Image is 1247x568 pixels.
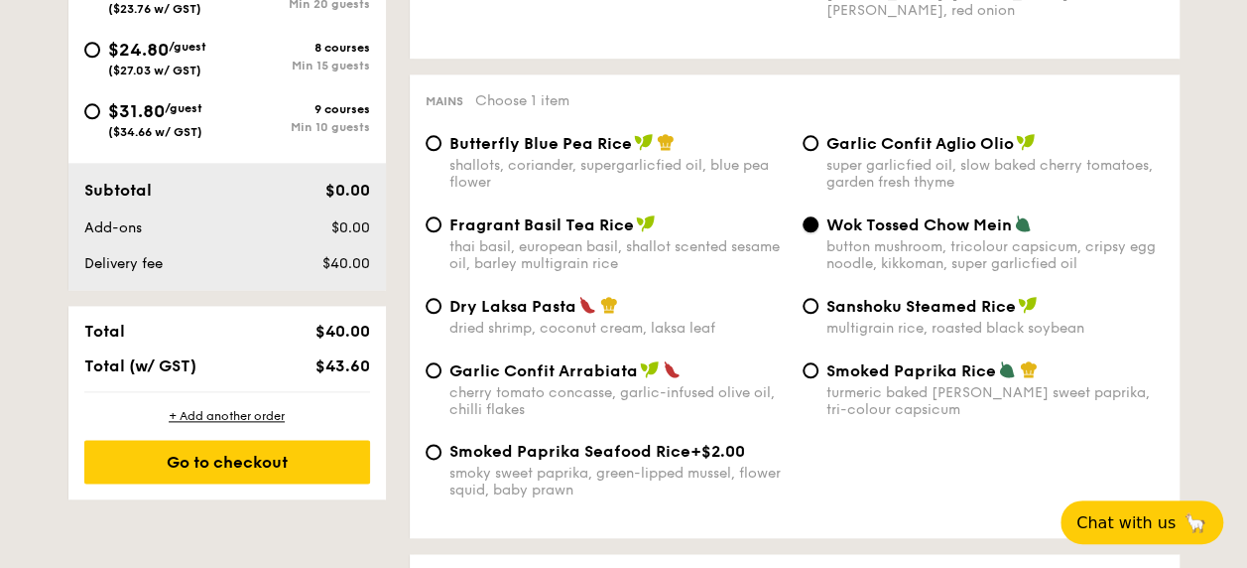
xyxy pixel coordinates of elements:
img: icon-vegan.f8ff3823.svg [634,133,654,151]
span: 🦙 [1184,511,1207,534]
span: /guest [169,40,206,54]
input: Fragrant Basil Tea Ricethai basil, european basil, shallot scented sesame oil, barley multigrain ... [426,216,441,232]
span: $0.00 [330,219,369,236]
div: turmeric baked [PERSON_NAME] sweet paprika, tri-colour capsicum [826,384,1164,418]
div: thai basil, european basil, shallot scented sesame oil, barley multigrain rice [449,238,787,272]
button: Chat with us🦙 [1060,500,1223,544]
span: Fragrant Basil Tea Rice [449,215,634,234]
span: Garlic Confit Aglio Olio [826,134,1014,153]
span: Dry Laksa Pasta [449,297,576,316]
img: icon-vegan.f8ff3823.svg [1016,133,1036,151]
input: Garlic Confit Aglio Oliosuper garlicfied oil, slow baked cherry tomatoes, garden fresh thyme [803,135,818,151]
span: Sanshoku Steamed Rice [826,297,1016,316]
span: $0.00 [324,181,369,200]
span: Subtotal [84,181,152,200]
img: icon-spicy.37a8142b.svg [578,296,596,314]
img: icon-vegan.f8ff3823.svg [1018,296,1038,314]
span: Garlic Confit Arrabiata [449,361,638,380]
div: Min 10 guests [227,120,370,134]
input: Dry Laksa Pastadried shrimp, coconut cream, laksa leaf [426,298,441,314]
span: Chat with us [1076,513,1176,532]
div: cherry tomato concasse, garlic-infused olive oil, chilli flakes [449,384,787,418]
span: $40.00 [314,322,369,341]
div: Go to checkout [84,440,370,484]
span: $43.60 [314,356,369,375]
span: Delivery fee [84,255,163,272]
div: + Add another order [84,408,370,424]
span: Add-ons [84,219,142,236]
img: icon-vegan.f8ff3823.svg [636,214,656,232]
div: shallots, coriander, supergarlicfied oil, blue pea flower [449,157,787,191]
span: Butterfly Blue Pea Rice [449,134,632,153]
input: Wok Tossed Chow Meinbutton mushroom, tricolour capsicum, cripsy egg noodle, kikkoman, super garli... [803,216,818,232]
span: ($27.03 w/ GST) [108,64,201,77]
span: Total (w/ GST) [84,356,196,375]
img: icon-vegetarian.fe4039eb.svg [1014,214,1032,232]
input: $24.80/guest($27.03 w/ GST)8 coursesMin 15 guests [84,42,100,58]
span: Total [84,322,125,341]
img: icon-vegan.f8ff3823.svg [640,360,660,378]
span: $31.80 [108,100,165,122]
span: $24.80 [108,39,169,61]
img: icon-chef-hat.a58ddaea.svg [1020,360,1038,378]
input: $31.80/guest($34.66 w/ GST)9 coursesMin 10 guests [84,103,100,119]
div: super garlicfied oil, slow baked cherry tomatoes, garden fresh thyme [826,157,1164,191]
div: Min 15 guests [227,59,370,72]
div: dried shrimp, coconut cream, laksa leaf [449,320,787,337]
img: icon-spicy.37a8142b.svg [663,360,681,378]
div: multigrain rice, roasted black soybean [826,320,1164,337]
img: icon-chef-hat.a58ddaea.svg [600,296,618,314]
span: Smoked Paprika Rice [826,361,996,380]
input: Sanshoku Steamed Ricemultigrain rice, roasted black soybean [803,298,818,314]
div: smoky sweet paprika, green-lipped mussel, flower squid, baby prawn [449,465,787,498]
span: Wok Tossed Chow Mein [826,215,1012,234]
div: button mushroom, tricolour capsicum, cripsy egg noodle, kikkoman, super garlicfied oil [826,238,1164,272]
div: 9 courses [227,102,370,116]
div: 8 courses [227,41,370,55]
input: Smoked Paprika Riceturmeric baked [PERSON_NAME] sweet paprika, tri-colour capsicum [803,362,818,378]
input: Garlic Confit Arrabiatacherry tomato concasse, garlic-infused olive oil, chilli flakes [426,362,441,378]
span: Smoked Paprika Seafood Rice [449,442,690,461]
img: icon-vegetarian.fe4039eb.svg [998,360,1016,378]
span: ($34.66 w/ GST) [108,125,202,139]
span: Choose 1 item [475,92,569,109]
span: /guest [165,101,202,115]
span: +$2.00 [690,442,745,461]
input: Smoked Paprika Seafood Rice+$2.00smoky sweet paprika, green-lipped mussel, flower squid, baby prawn [426,444,441,460]
span: $40.00 [321,255,369,272]
input: Butterfly Blue Pea Riceshallots, coriander, supergarlicfied oil, blue pea flower [426,135,441,151]
span: Mains [426,94,463,108]
img: icon-chef-hat.a58ddaea.svg [657,133,675,151]
span: ($23.76 w/ GST) [108,2,201,16]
